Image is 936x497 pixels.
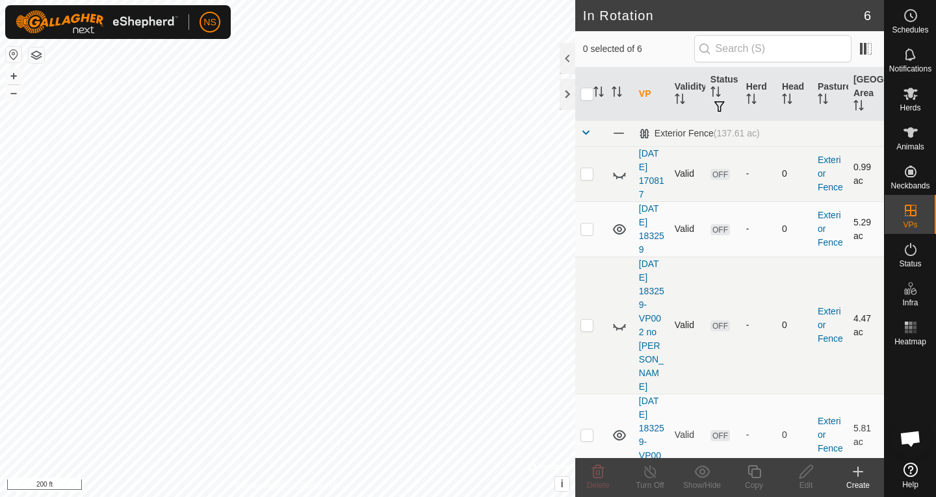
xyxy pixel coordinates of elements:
h2: In Rotation [583,8,864,23]
td: 5.29 ac [848,201,884,257]
span: Herds [900,104,920,112]
th: Validity [669,68,705,121]
span: NS [203,16,216,29]
div: Turn Off [624,479,676,491]
a: [DATE] 170817 [639,148,664,199]
button: + [6,68,21,84]
div: - [746,167,772,181]
a: [DATE] 183259-VP003 [639,396,664,474]
div: Open chat [891,419,930,458]
p-sorticon: Activate to sort [818,96,828,106]
a: Help [885,457,936,494]
img: Gallagher Logo [16,10,178,34]
div: Show/Hide [676,479,728,491]
td: 5.81 ac [848,394,884,476]
p-sorticon: Activate to sort [593,88,604,99]
button: Map Layers [29,47,44,63]
th: [GEOGRAPHIC_DATA] Area [848,68,884,121]
p-sorticon: Activate to sort [782,96,792,106]
span: 6 [864,6,871,25]
span: i [561,478,564,489]
span: 0 selected of 6 [583,42,694,56]
a: [DATE] 183259-VP002 no [PERSON_NAME] [639,259,664,392]
button: i [555,477,569,491]
span: OFF [710,320,730,331]
p-sorticon: Activate to sort [710,88,721,99]
td: 0 [777,257,812,394]
span: OFF [710,169,730,180]
th: Pasture [812,68,848,121]
td: 0 [777,201,812,257]
p-sorticon: Activate to sort [853,102,864,112]
div: Edit [780,479,832,491]
div: - [746,428,772,442]
td: Valid [669,257,705,394]
td: Valid [669,146,705,201]
button: Reset Map [6,47,21,62]
th: Herd [741,68,777,121]
div: Exterior Fence [639,128,760,139]
td: 0.99 ac [848,146,884,201]
span: Animals [896,143,924,151]
a: Contact Us [300,480,339,492]
th: Status [705,68,741,121]
a: Exterior Fence [818,155,843,192]
span: Heatmap [894,338,926,346]
td: 0 [777,394,812,476]
p-sorticon: Activate to sort [612,88,622,99]
a: Exterior Fence [818,306,843,344]
span: Delete [587,481,610,490]
button: – [6,85,21,101]
th: Head [777,68,812,121]
span: Infra [902,299,918,307]
div: Copy [728,479,780,491]
div: - [746,318,772,332]
a: [DATE] 183259 [639,203,664,255]
span: Notifications [889,65,931,73]
span: OFF [710,224,730,235]
a: Exterior Fence [818,210,843,248]
span: (137.61 ac) [714,128,760,138]
span: Status [899,260,921,268]
p-sorticon: Activate to sort [675,96,685,106]
a: Privacy Policy [236,480,285,492]
span: Neckbands [890,182,929,190]
p-sorticon: Activate to sort [746,96,757,106]
td: Valid [669,394,705,476]
td: 0 [777,146,812,201]
div: - [746,222,772,236]
td: 4.47 ac [848,257,884,394]
a: Exterior Fence [818,416,843,453]
input: Search (S) [694,35,851,62]
span: Schedules [892,26,928,34]
th: VP [634,68,669,121]
div: Create [832,479,884,491]
td: Valid [669,201,705,257]
span: Help [902,481,918,489]
span: OFF [710,430,730,441]
span: VPs [903,221,917,229]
